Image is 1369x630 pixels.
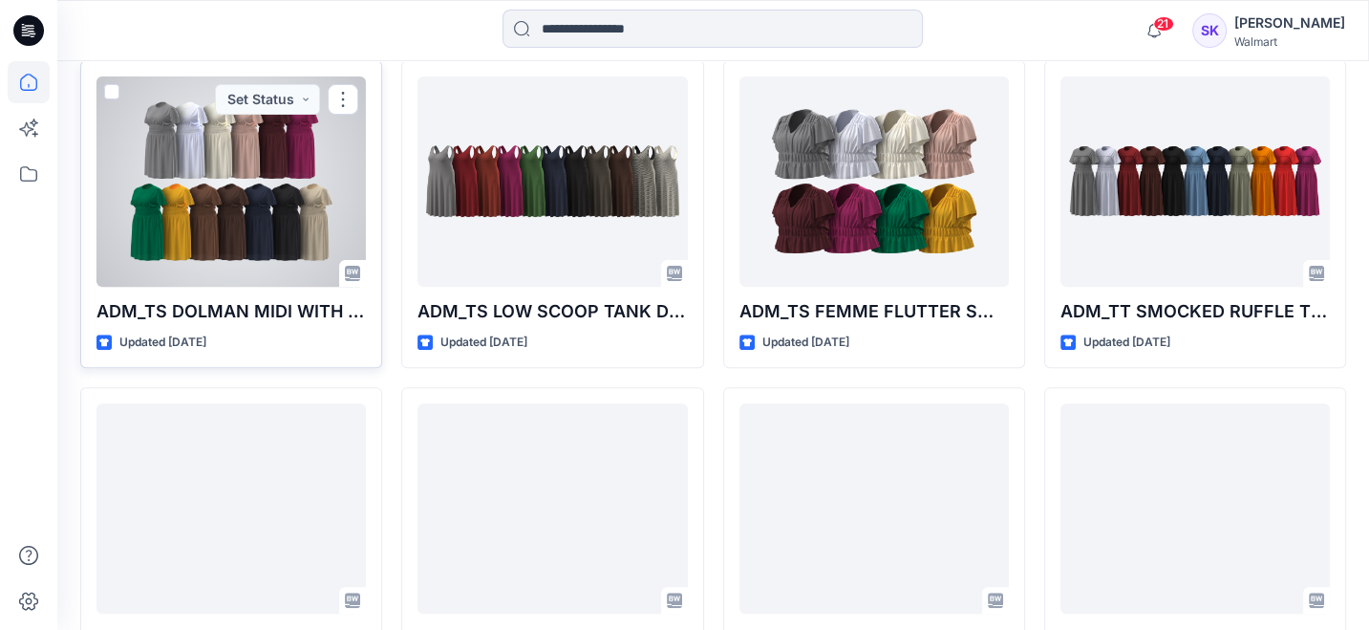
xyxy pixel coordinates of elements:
[96,403,366,614] a: ADM_TT CREW NECK TUNIC TEE
[739,298,1009,325] p: ADM_TS FEMME FLUTTER SMOCKED TOP
[119,333,206,353] p: Updated [DATE]
[762,333,849,353] p: Updated [DATE]
[739,403,1009,614] a: ADM_TT DOLMAN FITTED TEE
[417,298,687,325] p: ADM_TS LOW SCOOP TANK DRESS
[1153,16,1174,32] span: 21
[440,333,527,353] p: Updated [DATE]
[1234,11,1345,34] div: [PERSON_NAME]
[96,298,366,325] p: ADM_TS DOLMAN MIDI WITH WAIST
[1060,76,1330,287] a: ADM_TT SMOCKED RUFFLE TSHIRT DRESS
[417,76,687,287] a: ADM_TS LOW SCOOP TANK DRESS
[1234,34,1345,49] div: Walmart
[1083,333,1170,353] p: Updated [DATE]
[739,76,1009,287] a: ADM_TS FEMME FLUTTER SMOCKED TOP
[417,403,687,614] a: ADM_TT V-NECK RUFFLE MINI DRESS
[1192,13,1227,48] div: SK
[96,76,366,287] a: ADM_TS DOLMAN MIDI WITH WAIST
[1060,298,1330,325] p: ADM_TT SMOCKED RUFFLE TSHIRT DRESS
[1060,403,1330,614] a: 016428_ADM_TT V NECK TUNIC TEE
